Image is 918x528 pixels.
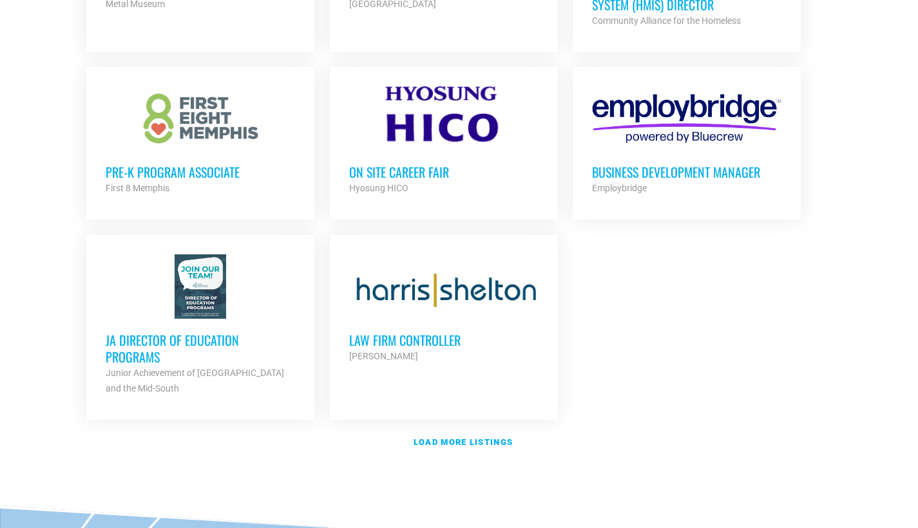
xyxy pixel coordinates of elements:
[592,15,741,26] strong: Community Alliance for the Homeless
[592,183,647,193] strong: Employbridge
[106,368,284,393] strong: Junior Achievement of [GEOGRAPHIC_DATA] and the Mid-South
[349,183,408,193] strong: Hyosung HICO
[349,164,539,180] h3: On Site Career Fair
[106,332,295,365] h3: JA Director of Education Programs
[592,164,781,180] h3: Business Development Manager
[330,235,558,383] a: Law Firm Controller [PERSON_NAME]
[573,67,801,215] a: Business Development Manager Employbridge
[330,67,558,215] a: On Site Career Fair Hyosung HICO
[349,351,418,361] strong: [PERSON_NAME]
[106,164,295,180] h3: Pre-K Program Associate
[414,437,513,447] strong: Load more listings
[349,332,539,348] h3: Law Firm Controller
[106,183,169,193] strong: First 8 Memphis
[86,235,314,415] a: JA Director of Education Programs Junior Achievement of [GEOGRAPHIC_DATA] and the Mid-South
[79,428,839,457] a: Load more listings
[86,67,314,215] a: Pre-K Program Associate First 8 Memphis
